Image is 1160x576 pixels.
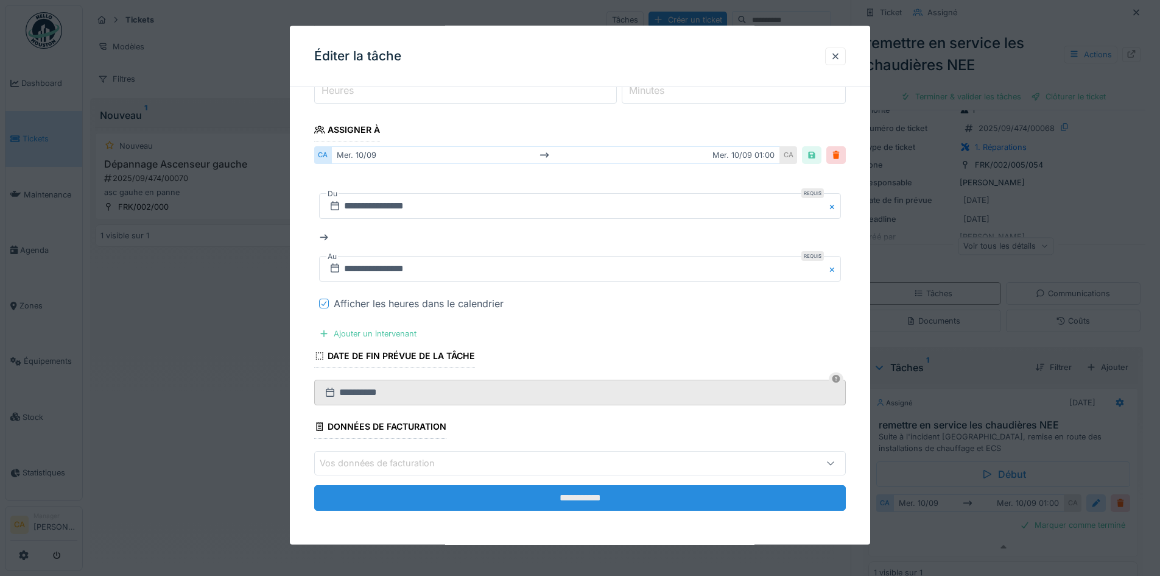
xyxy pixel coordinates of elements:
[627,83,667,98] label: Minutes
[314,347,475,368] div: Date de fin prévue de la tâche
[828,256,841,282] button: Close
[801,251,824,261] div: Requis
[780,146,797,164] div: CA
[334,296,504,311] div: Afficher les heures dans le calendrier
[320,456,452,469] div: Vos données de facturation
[314,418,446,438] div: Données de facturation
[319,83,356,98] label: Heures
[314,146,331,164] div: CA
[314,325,421,342] div: Ajouter un intervenant
[326,250,338,263] label: Au
[314,121,380,141] div: Assigner à
[314,49,401,64] h3: Éditer la tâche
[801,188,824,198] div: Requis
[828,193,841,219] button: Close
[331,146,780,164] div: mer. 10/09 mer. 10/09 01:00
[326,187,339,201] label: Du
